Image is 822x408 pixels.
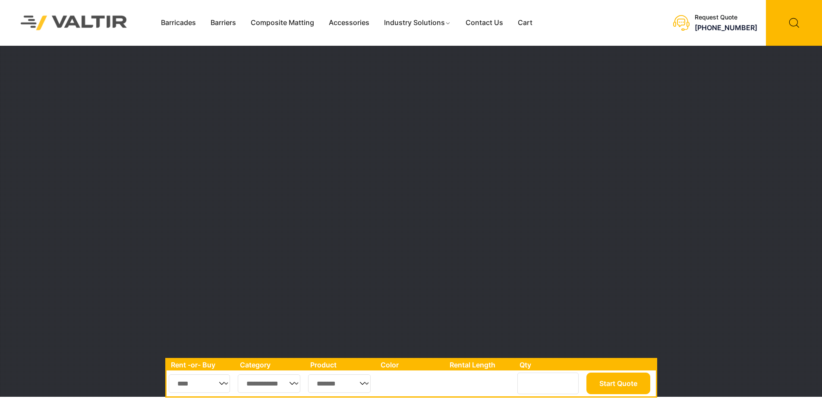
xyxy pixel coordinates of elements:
th: Qty [515,359,584,370]
button: Start Quote [586,373,650,394]
a: Industry Solutions [377,16,458,29]
th: Category [236,359,306,370]
th: Rent -or- Buy [167,359,236,370]
a: Cart [510,16,540,29]
a: Contact Us [458,16,510,29]
th: Color [376,359,446,370]
a: Accessories [321,16,377,29]
a: Barricades [154,16,203,29]
a: [PHONE_NUMBER] [695,23,757,32]
a: Barriers [203,16,243,29]
img: Valtir Rentals [9,4,139,41]
a: Composite Matting [243,16,321,29]
th: Product [306,359,376,370]
th: Rental Length [445,359,515,370]
div: Request Quote [695,14,757,21]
